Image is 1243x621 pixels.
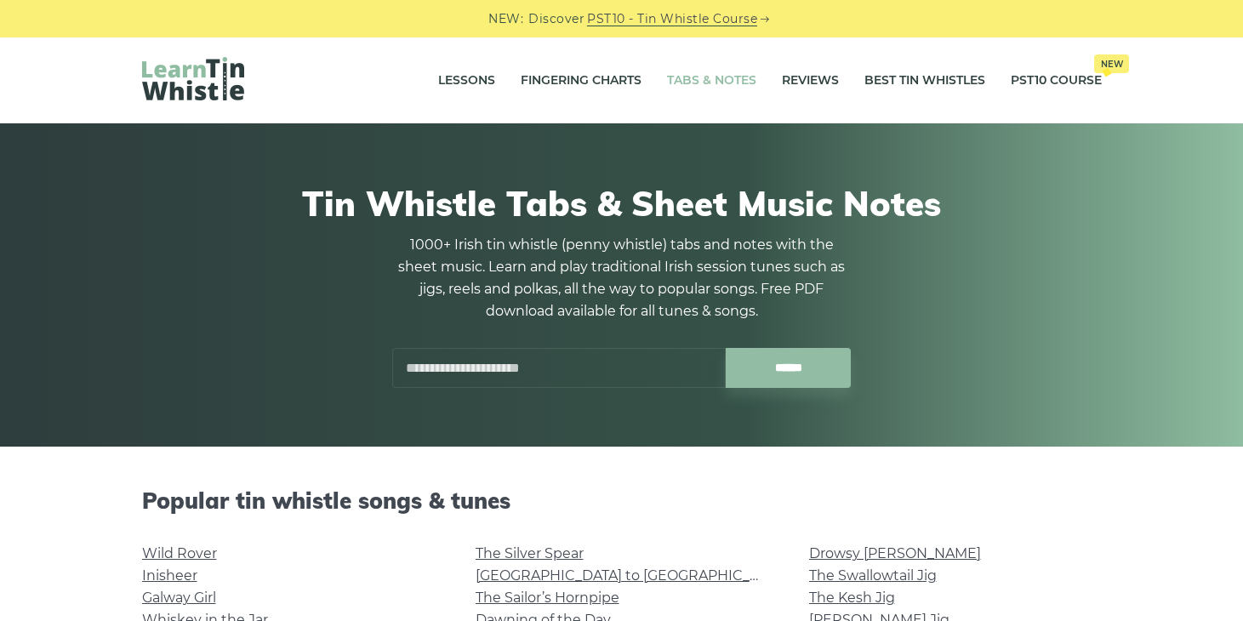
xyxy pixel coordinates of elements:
[809,567,937,584] a: The Swallowtail Jig
[782,60,839,102] a: Reviews
[476,545,584,561] a: The Silver Spear
[142,57,244,100] img: LearnTinWhistle.com
[476,567,790,584] a: [GEOGRAPHIC_DATA] to [GEOGRAPHIC_DATA]
[438,60,495,102] a: Lessons
[809,545,981,561] a: Drowsy [PERSON_NAME]
[142,545,217,561] a: Wild Rover
[1011,60,1102,102] a: PST10 CourseNew
[864,60,985,102] a: Best Tin Whistles
[1094,54,1129,73] span: New
[392,234,852,322] p: 1000+ Irish tin whistle (penny whistle) tabs and notes with the sheet music. Learn and play tradi...
[142,487,1102,514] h2: Popular tin whistle songs & tunes
[142,590,216,606] a: Galway Girl
[809,590,895,606] a: The Kesh Jig
[521,60,641,102] a: Fingering Charts
[476,590,619,606] a: The Sailor’s Hornpipe
[142,183,1102,224] h1: Tin Whistle Tabs & Sheet Music Notes
[667,60,756,102] a: Tabs & Notes
[142,567,197,584] a: Inisheer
